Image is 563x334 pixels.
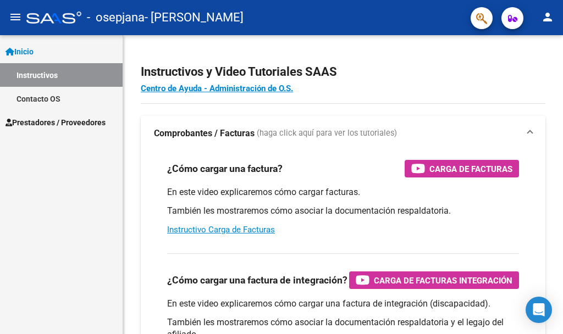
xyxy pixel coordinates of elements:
[526,297,552,323] div: Open Intercom Messenger
[429,162,512,176] span: Carga de Facturas
[374,274,512,287] span: Carga de Facturas Integración
[349,271,519,289] button: Carga de Facturas Integración
[541,10,554,24] mat-icon: person
[141,83,293,93] a: Centro de Ayuda - Administración de O.S.
[5,46,34,58] span: Inicio
[167,272,347,288] h3: ¿Cómo cargar una factura de integración?
[141,62,545,82] h2: Instructivos y Video Tutoriales SAAS
[167,161,283,176] h3: ¿Cómo cargar una factura?
[154,127,255,140] strong: Comprobantes / Facturas
[405,160,519,177] button: Carga de Facturas
[141,116,545,151] mat-expansion-panel-header: Comprobantes / Facturas (haga click aquí para ver los tutoriales)
[5,116,106,129] span: Prestadores / Proveedores
[87,5,145,30] span: - osepjana
[167,225,275,235] a: Instructivo Carga de Facturas
[9,10,22,24] mat-icon: menu
[167,298,519,310] p: En este video explicaremos cómo cargar una factura de integración (discapacidad).
[167,186,519,198] p: En este video explicaremos cómo cargar facturas.
[145,5,244,30] span: - [PERSON_NAME]
[257,127,397,140] span: (haga click aquí para ver los tutoriales)
[167,205,519,217] p: También les mostraremos cómo asociar la documentación respaldatoria.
